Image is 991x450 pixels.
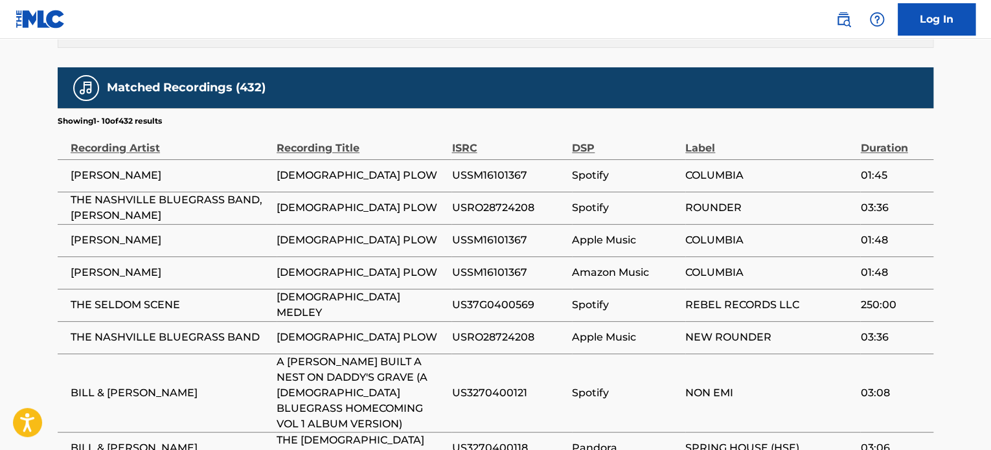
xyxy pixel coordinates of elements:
[836,12,851,27] img: search
[277,127,445,156] div: Recording Title
[277,265,445,280] span: [DEMOGRAPHIC_DATA] PLOW
[860,297,927,313] span: 250:00
[860,385,927,401] span: 03:08
[71,127,270,156] div: Recording Artist
[277,289,445,321] span: [DEMOGRAPHIC_DATA] MEDLEY
[860,232,927,248] span: 01:48
[685,127,854,156] div: Label
[860,200,927,216] span: 03:36
[71,265,270,280] span: [PERSON_NAME]
[277,168,445,183] span: [DEMOGRAPHIC_DATA] PLOW
[572,127,679,156] div: DSP
[572,200,679,216] span: Spotify
[572,297,679,313] span: Spotify
[451,168,565,183] span: USSM16101367
[830,6,856,32] a: Public Search
[860,265,927,280] span: 01:48
[572,385,679,401] span: Spotify
[864,6,890,32] div: Help
[685,200,854,216] span: ROUNDER
[277,354,445,432] span: A [PERSON_NAME] BUILT A NEST ON DADDY'S GRAVE (A [DEMOGRAPHIC_DATA] BLUEGRASS HOMECOMING VOL 1 AL...
[451,265,565,280] span: USSM16101367
[58,115,162,127] p: Showing 1 - 10 of 432 results
[71,330,270,345] span: THE NASHVILLE BLUEGRASS BAND
[78,80,94,96] img: Matched Recordings
[71,297,270,313] span: THE SELDOM SCENE
[16,10,65,28] img: MLC Logo
[277,330,445,345] span: [DEMOGRAPHIC_DATA] PLOW
[451,297,565,313] span: US37G0400569
[572,265,679,280] span: Amazon Music
[451,127,565,156] div: ISRC
[71,385,270,401] span: BILL & [PERSON_NAME]
[451,232,565,248] span: USSM16101367
[860,330,927,345] span: 03:36
[71,232,270,248] span: [PERSON_NAME]
[572,232,679,248] span: Apple Music
[860,127,927,156] div: Duration
[572,330,679,345] span: Apple Music
[685,265,854,280] span: COLUMBIA
[685,168,854,183] span: COLUMBIA
[451,385,565,401] span: US3270400121
[107,80,266,95] h5: Matched Recordings (432)
[277,232,445,248] span: [DEMOGRAPHIC_DATA] PLOW
[685,297,854,313] span: REBEL RECORDS LLC
[572,168,679,183] span: Spotify
[869,12,885,27] img: help
[685,330,854,345] span: NEW ROUNDER
[860,168,927,183] span: 01:45
[451,200,565,216] span: USRO28724208
[685,232,854,248] span: COLUMBIA
[898,3,975,36] a: Log In
[71,192,270,223] span: THE NASHVILLE BLUEGRASS BAND, [PERSON_NAME]
[451,330,565,345] span: USRO28724208
[685,385,854,401] span: NON EMI
[277,200,445,216] span: [DEMOGRAPHIC_DATA] PLOW
[71,168,270,183] span: [PERSON_NAME]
